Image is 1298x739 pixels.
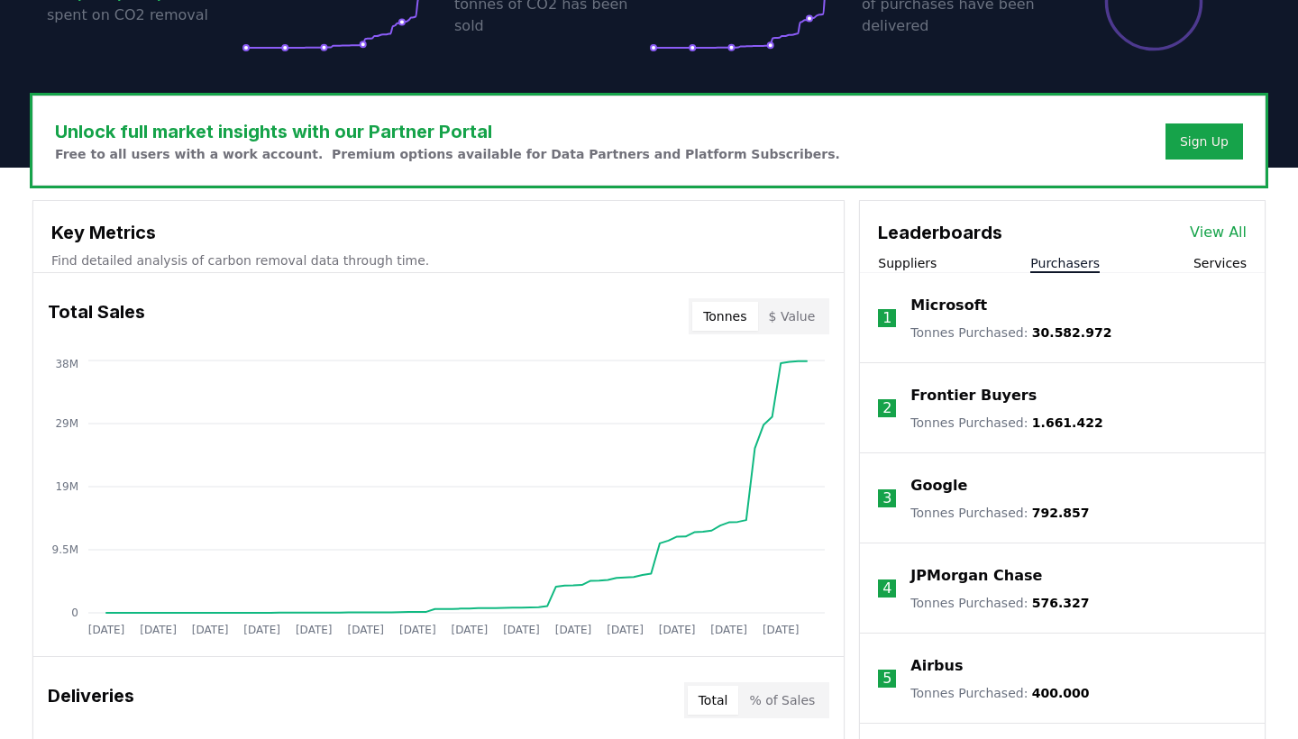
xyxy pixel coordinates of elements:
tspan: [DATE] [503,624,540,636]
p: Tonnes Purchased : [910,594,1089,612]
tspan: 38M [55,358,78,370]
p: Tonnes Purchased : [910,684,1089,702]
h3: Total Sales [48,298,145,334]
tspan: [DATE] [710,624,747,636]
a: Frontier Buyers [910,385,1037,406]
a: View All [1190,222,1247,243]
span: 1.661.422 [1032,415,1103,430]
h3: Leaderboards [878,219,1002,246]
tspan: [DATE] [243,624,280,636]
p: Tonnes Purchased : [910,504,1089,522]
tspan: [DATE] [452,624,489,636]
tspan: [DATE] [555,624,592,636]
button: Total [688,686,739,715]
p: 4 [882,578,891,599]
tspan: [DATE] [347,624,384,636]
h3: Deliveries [48,682,134,718]
span: 576.327 [1032,596,1090,610]
p: Tonnes Purchased : [910,324,1111,342]
tspan: [DATE] [88,624,125,636]
tspan: [DATE] [140,624,177,636]
p: 5 [882,668,891,689]
a: JPMorgan Chase [910,565,1042,587]
tspan: [DATE] [659,624,696,636]
a: Sign Up [1180,132,1229,151]
tspan: [DATE] [607,624,644,636]
p: spent on CO2 removal [47,5,242,26]
h3: Key Metrics [51,219,826,246]
tspan: [DATE] [399,624,436,636]
span: 792.857 [1032,506,1090,520]
button: $ Value [758,302,827,331]
tspan: [DATE] [192,624,229,636]
button: Services [1193,254,1247,272]
a: Airbus [910,655,963,677]
a: Microsoft [910,295,987,316]
tspan: [DATE] [296,624,333,636]
span: 400.000 [1032,686,1090,700]
button: Purchasers [1030,254,1100,272]
p: 2 [882,397,891,419]
button: Suppliers [878,254,937,272]
span: 30.582.972 [1032,325,1112,340]
h3: Unlock full market insights with our Partner Portal [55,118,840,145]
tspan: 0 [71,607,78,619]
p: 1 [882,307,891,329]
tspan: 29M [55,417,78,430]
a: Google [910,475,967,497]
p: Find detailed analysis of carbon removal data through time. [51,251,826,269]
p: 3 [882,488,891,509]
button: % of Sales [738,686,826,715]
tspan: [DATE] [763,624,800,636]
button: Tonnes [692,302,757,331]
tspan: 9.5M [52,543,78,556]
p: Free to all users with a work account. Premium options available for Data Partners and Platform S... [55,145,840,163]
tspan: 19M [55,480,78,493]
button: Sign Up [1165,123,1243,160]
p: Tonnes Purchased : [910,414,1102,432]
